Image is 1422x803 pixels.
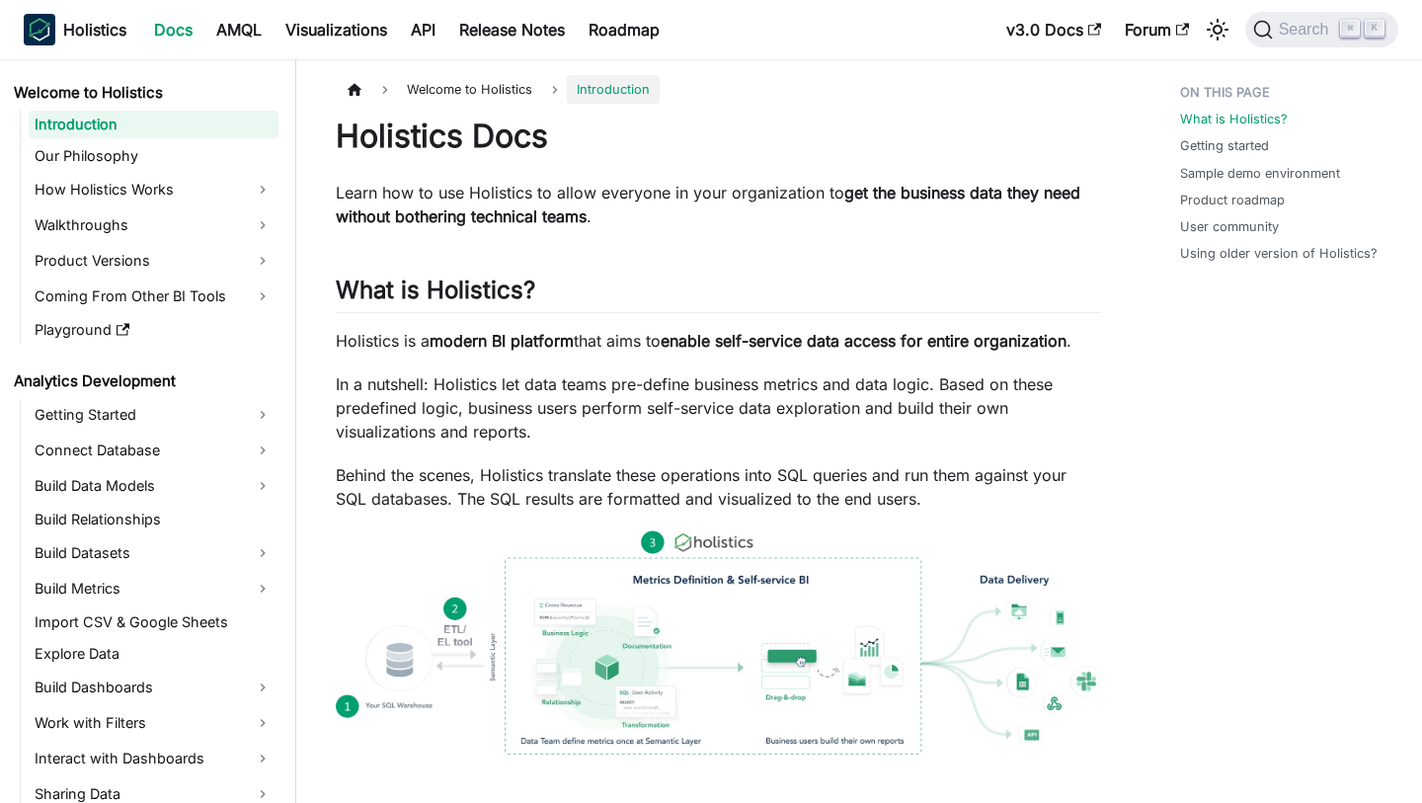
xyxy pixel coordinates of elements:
h1: Holistics Docs [336,117,1101,156]
a: How Holistics Works [29,174,278,205]
a: Work with Filters [29,707,278,739]
a: Home page [336,75,373,104]
a: Getting started [1180,136,1269,155]
a: Build Dashboards [29,672,278,703]
a: Walkthroughs [29,209,278,241]
kbd: K [1365,20,1384,38]
a: Welcome to Holistics [8,79,278,107]
h2: What is Holistics? [336,276,1101,313]
a: User community [1180,217,1279,236]
a: Product roadmap [1180,191,1285,209]
a: Build Relationships [29,506,278,533]
a: Using older version of Holistics? [1180,244,1378,263]
a: Introduction [29,111,278,138]
img: Holistics [24,14,55,45]
a: API [399,14,447,45]
span: Search [1273,21,1341,39]
p: Holistics is a that aims to . [336,329,1101,353]
a: Interact with Dashboards [29,743,278,774]
p: Learn how to use Holistics to allow everyone in your organization to . [336,181,1101,228]
kbd: ⌘ [1340,20,1360,38]
p: In a nutshell: Holistics let data teams pre-define business metrics and data logic. Based on thes... [336,372,1101,443]
a: Our Philosophy [29,142,278,170]
a: Explore Data [29,640,278,668]
a: Release Notes [447,14,577,45]
a: Build Metrics [29,573,278,604]
a: Coming From Other BI Tools [29,281,278,312]
strong: enable self-service data access for entire organization [661,331,1066,351]
a: Analytics Development [8,367,278,395]
p: Behind the scenes, Holistics translate these operations into SQL queries and run them against you... [336,463,1101,511]
span: Welcome to Holistics [397,75,542,104]
a: What is Holistics? [1180,110,1288,128]
nav: Breadcrumbs [336,75,1101,104]
img: How Holistics fits in your Data Stack [336,530,1101,755]
a: Visualizations [274,14,399,45]
button: Switch between dark and light mode (currently light mode) [1202,14,1233,45]
a: AMQL [204,14,274,45]
a: Product Versions [29,245,278,277]
button: Search (Command+K) [1245,12,1398,47]
a: Getting Started [29,399,278,431]
a: Connect Database [29,435,278,466]
a: Roadmap [577,14,671,45]
b: Holistics [63,18,126,41]
a: Build Datasets [29,537,278,569]
a: v3.0 Docs [994,14,1113,45]
strong: modern BI platform [430,331,574,351]
a: Forum [1113,14,1201,45]
a: Sample demo environment [1180,164,1340,183]
a: Playground [29,316,278,344]
a: Import CSV & Google Sheets [29,608,278,636]
a: Build Data Models [29,470,278,502]
a: HolisticsHolistics [24,14,126,45]
a: Docs [142,14,204,45]
span: Introduction [567,75,660,104]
